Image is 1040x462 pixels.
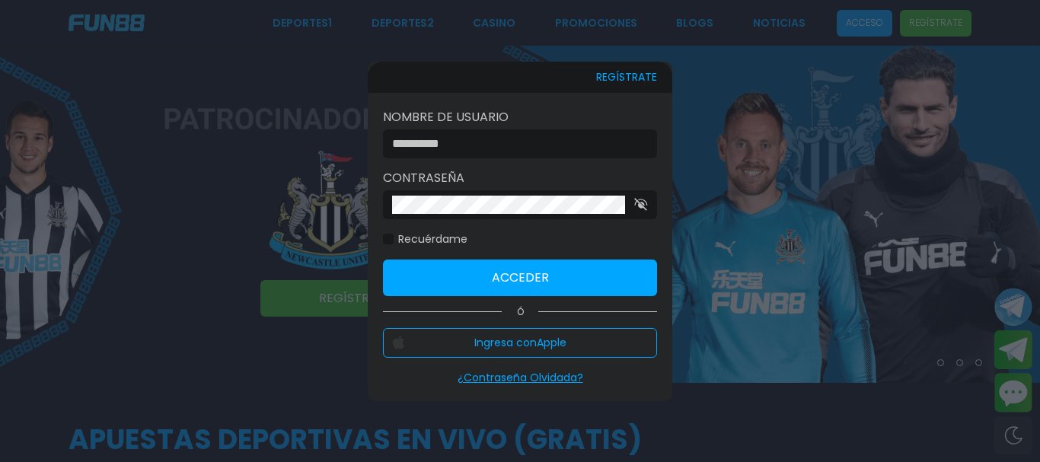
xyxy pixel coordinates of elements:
[383,260,657,296] button: Acceder
[383,370,657,386] p: ¿Contraseña Olvidada?
[383,231,467,247] label: Recuérdame
[383,328,657,358] button: Ingresa conApple
[383,169,657,187] label: Contraseña
[596,62,657,93] button: REGÍSTRATE
[383,305,657,319] p: Ó
[383,108,657,126] label: Nombre de usuario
